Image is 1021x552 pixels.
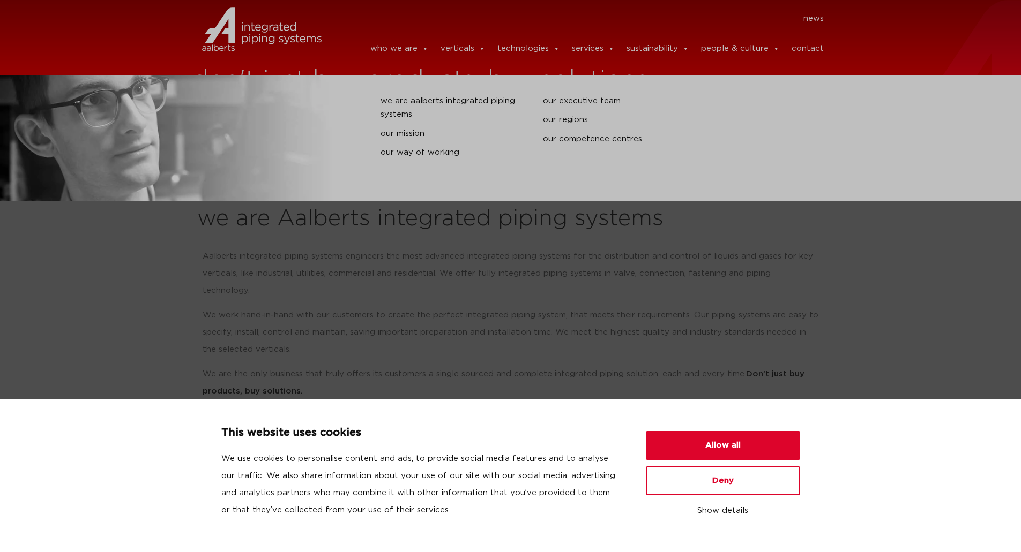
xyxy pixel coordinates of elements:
[381,94,527,122] a: we are Aalberts integrated piping systems
[543,94,689,108] a: our executive team
[646,502,800,520] button: Show details
[627,38,689,59] a: sustainability
[338,10,824,27] nav: Menu
[203,366,819,400] p: We are the only business that truly offers its customers a single sourced and complete integrated...
[370,38,429,59] a: who we are
[441,38,486,59] a: verticals
[646,466,800,495] button: Deny
[646,431,800,460] button: Allow all
[197,206,824,232] h2: we are Aalberts integrated piping systems
[203,248,819,299] p: Aalberts integrated piping systems engineers the most advanced integrated piping systems for the ...
[203,307,819,358] p: We work hand-in-hand with our customers to create the perfect integrated piping system, that meet...
[572,38,615,59] a: services
[701,38,780,59] a: people & culture
[803,10,824,27] a: news
[221,425,620,442] p: This website uses cookies
[497,38,560,59] a: technologies
[381,127,527,141] a: our mission
[543,132,689,146] a: our competence centres
[221,450,620,519] p: We use cookies to personalise content and ads, to provide social media features and to analyse ou...
[381,146,527,160] a: our way of working
[543,113,689,127] a: our regions
[792,38,824,59] a: contact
